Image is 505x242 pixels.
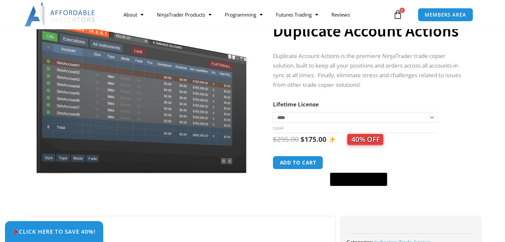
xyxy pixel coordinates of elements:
img: LogoAI | Affordable Indicators – NinjaTrader [25,3,96,27]
bdi: 295.00 [273,135,298,144]
span: $ [300,135,304,144]
span: $ [273,135,277,144]
span: MEMBERS AREA [425,12,466,17]
a: Programming [218,7,269,22]
button: Buy with GPay [330,173,387,186]
a: 0 [383,5,412,24]
span: Click Here to save 40%! [13,229,96,234]
a: Reviews [325,7,357,22]
a: Clear options [273,126,283,131]
h1: Duplicate Account Actions [273,19,466,42]
a: About [117,7,150,22]
button: Add to cart [273,156,323,169]
img: ✨ [328,136,335,143]
a: NinjaTrader Products [150,7,218,22]
span: 40% OFF [347,134,383,145]
a: MEMBERS AREA [418,8,473,22]
img: Screenshot 2024-08-26 15414455555 [35,4,248,174]
label: Lifetime License [273,100,318,108]
nav: Menu [117,7,391,22]
a: 🎉Click Here to save 40%! [5,221,103,242]
p: Duplicate Account Actions is the premiere NinjaTrader trade copier solution, built to keep all yo... [273,51,466,90]
bdi: 175.00 [300,135,326,144]
span: 0 [399,8,405,13]
iframe: Secure express checkout frame [329,155,388,171]
img: 🎉 [13,229,19,234]
iframe: PayPal Message 1 [273,190,466,196]
a: Futures Trading [269,7,325,22]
